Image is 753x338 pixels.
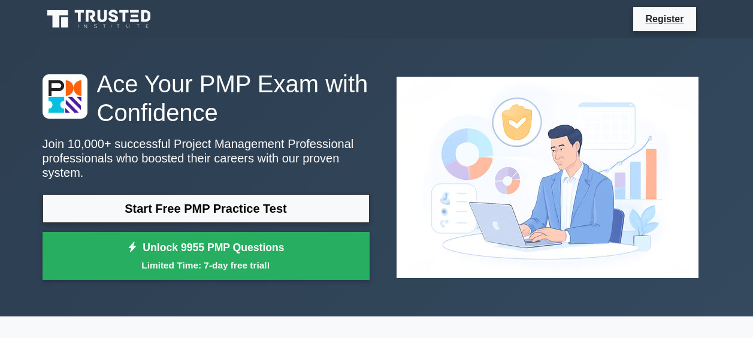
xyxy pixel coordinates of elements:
img: Project Management Professional Preview [387,67,708,288]
a: Unlock 9955 PMP QuestionsLimited Time: 7-day free trial! [43,232,370,280]
h1: Ace Your PMP Exam with Confidence [43,70,370,127]
small: Limited Time: 7-day free trial! [58,258,355,272]
p: Join 10,000+ successful Project Management Professional professionals who boosted their careers w... [43,137,370,180]
a: Register [638,11,691,26]
a: Start Free PMP Practice Test [43,194,370,223]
